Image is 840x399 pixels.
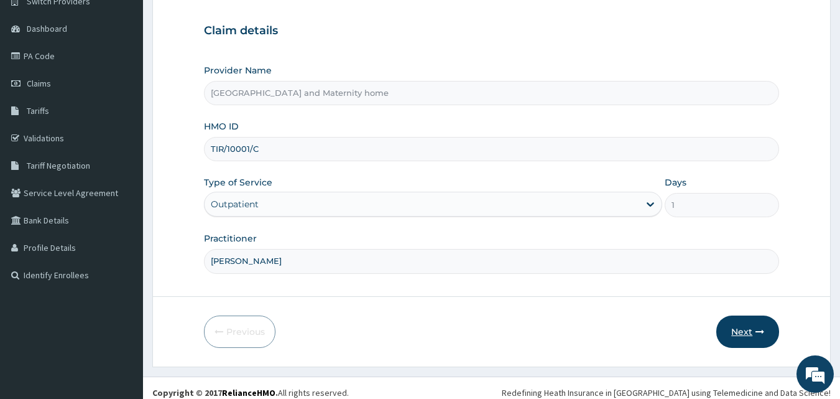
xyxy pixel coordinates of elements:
[716,316,779,348] button: Next
[204,316,275,348] button: Previous
[204,64,272,77] label: Provider Name
[204,6,234,36] div: Minimize live chat window
[27,105,49,116] span: Tariffs
[27,23,67,34] span: Dashboard
[204,24,780,38] h3: Claim details
[204,120,239,133] label: HMO ID
[6,266,237,310] textarea: Type your message and hit 'Enter'
[65,70,209,86] div: Chat with us now
[152,387,278,398] strong: Copyright © 2017 .
[23,62,50,93] img: d_794563401_company_1708531726252_794563401
[72,120,172,246] span: We're online!
[204,232,257,245] label: Practitioner
[204,137,780,161] input: Enter HMO ID
[222,387,275,398] a: RelianceHMO
[204,249,780,273] input: Enter Name
[27,78,51,89] span: Claims
[27,160,90,171] span: Tariff Negotiation
[211,198,259,210] div: Outpatient
[204,176,272,189] label: Type of Service
[665,176,686,189] label: Days
[502,387,831,399] div: Redefining Heath Insurance in [GEOGRAPHIC_DATA] using Telemedicine and Data Science!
